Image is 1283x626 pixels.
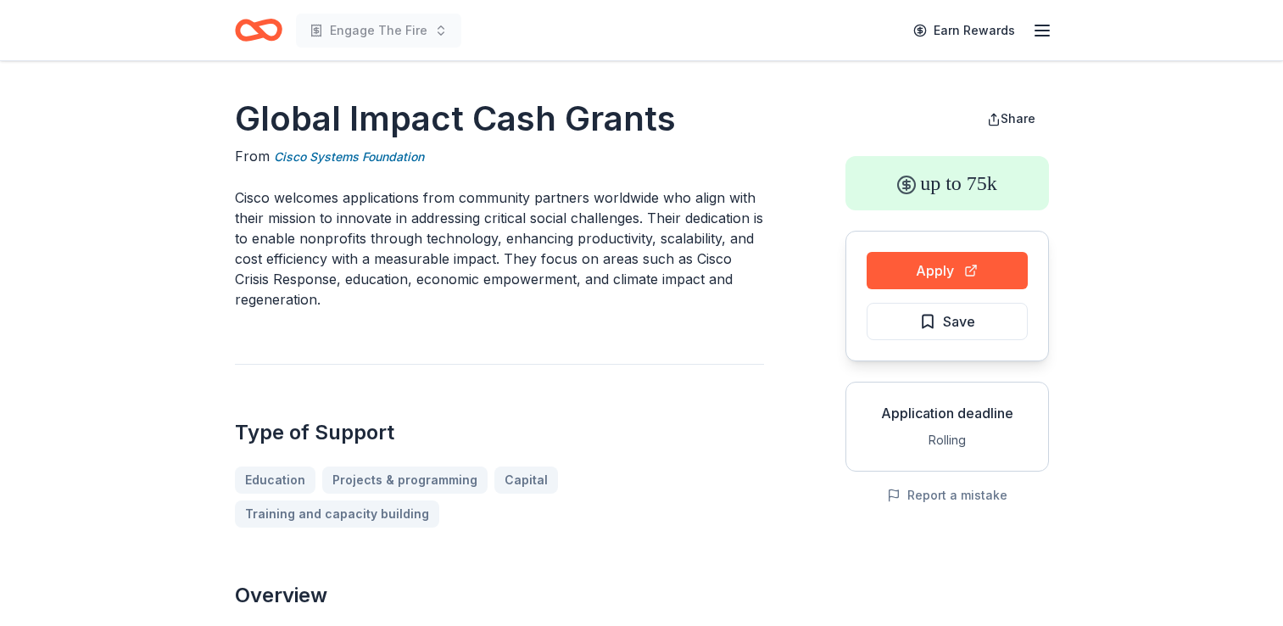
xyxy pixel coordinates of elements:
[943,310,975,333] span: Save
[867,303,1028,340] button: Save
[235,95,764,143] h1: Global Impact Cash Grants
[330,20,427,41] span: Engage The Fire
[235,187,764,310] p: Cisco welcomes applications from community partners worldwide who align with their mission to inn...
[235,582,764,609] h2: Overview
[322,467,488,494] a: Projects & programming
[235,419,764,446] h2: Type of Support
[867,252,1028,289] button: Apply
[274,147,424,167] a: Cisco Systems Foundation
[235,467,315,494] a: Education
[860,430,1035,450] div: Rolling
[887,485,1007,506] button: Report a mistake
[235,10,282,50] a: Home
[973,102,1049,136] button: Share
[845,156,1049,210] div: up to 75k
[296,14,461,48] button: Engage The Fire
[1001,111,1035,126] span: Share
[860,403,1035,423] div: Application deadline
[235,500,439,528] a: Training and capacity building
[494,467,558,494] a: Capital
[903,15,1025,46] a: Earn Rewards
[235,146,764,167] div: From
